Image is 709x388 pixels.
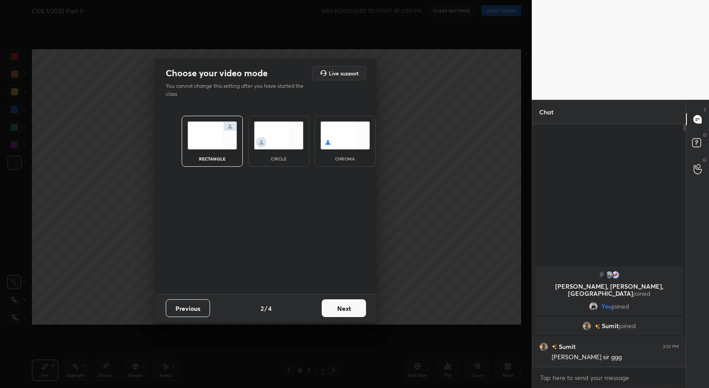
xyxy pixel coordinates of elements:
img: caec7086a1fb48388f6363317b499922.jpg [605,270,614,279]
img: no-rating-badge.077c3623.svg [552,345,557,349]
h4: 4 [268,304,272,313]
h2: Choose your video mode [166,67,268,79]
img: normalScreenIcon.ae25ed63.svg [187,121,237,149]
h5: Live support [329,71,358,76]
button: Next [322,299,366,317]
span: joined [619,322,636,329]
p: G [703,157,706,163]
div: 2:02 PM [663,344,679,349]
div: [PERSON_NAME] sir ggg [552,353,679,362]
div: rectangle [195,157,230,161]
img: 00f7a73387f642cd9021a4fdac7b74e8.jpg [589,302,598,311]
span: Sumit [602,322,619,329]
span: joined [612,303,629,310]
img: circleScreenIcon.acc0effb.svg [254,121,304,149]
img: 3 [611,270,620,279]
h6: Sumit [557,342,576,351]
img: chromaScreenIcon.c19ab0a0.svg [320,121,370,149]
span: joined [633,289,651,298]
p: T [704,107,706,114]
div: circle [261,157,296,161]
span: You [601,303,612,310]
p: D [703,132,706,138]
p: Chat [532,100,561,124]
p: You cannot change this setting after you have started the class [166,82,309,98]
img: no-rating-badge.077c3623.svg [595,324,600,329]
h4: / [265,304,267,313]
button: Previous [166,299,210,317]
div: chroma [327,157,363,161]
img: 63821f427c1e4e85bac061cb4881c111.jpg [582,321,591,330]
div: grid [532,265,686,367]
img: 82530134e3804733bf83b44f553e9300.51955040_3 [599,270,608,279]
p: [PERSON_NAME], [PERSON_NAME], [GEOGRAPHIC_DATA] [540,283,678,297]
img: 63821f427c1e4e85bac061cb4881c111.jpg [539,342,548,351]
h4: 2 [261,304,264,313]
